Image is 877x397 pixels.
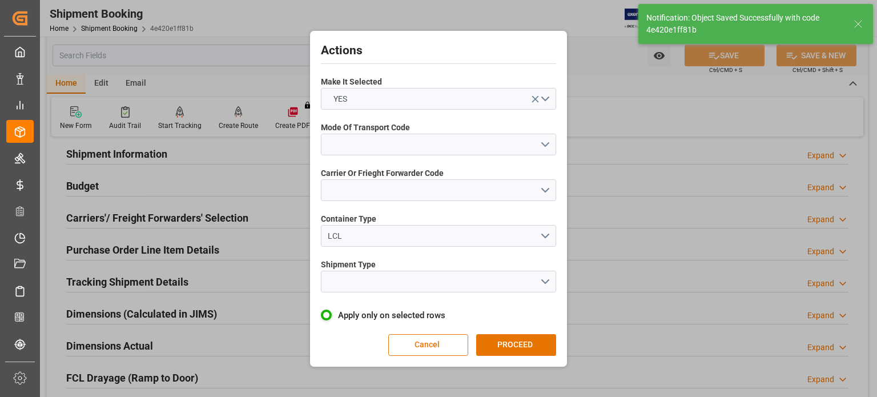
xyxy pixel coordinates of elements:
[321,213,376,225] span: Container Type
[321,88,556,110] button: open menu
[328,93,353,105] span: YES
[321,179,556,201] button: open menu
[476,334,556,356] button: PROCEED
[321,259,376,271] span: Shipment Type
[328,230,540,242] div: LCL
[388,334,468,356] button: Cancel
[321,42,556,60] h2: Actions
[321,134,556,155] button: open menu
[321,76,382,88] span: Make It Selected
[321,308,556,322] label: Apply only on selected rows
[646,12,843,36] div: Notification: Object Saved Successfully with code 4e420e1ff81b
[321,167,444,179] span: Carrier Or Frieght Forwarder Code
[321,122,410,134] span: Mode Of Transport Code
[321,225,556,247] button: open menu
[321,271,556,292] button: open menu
